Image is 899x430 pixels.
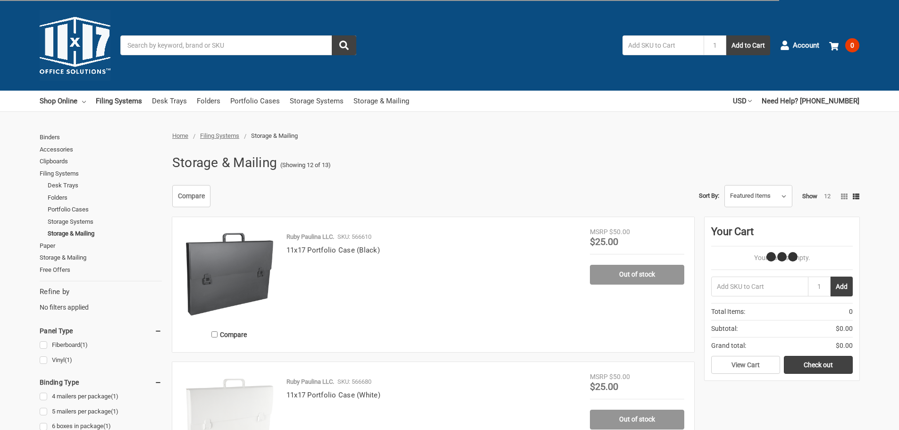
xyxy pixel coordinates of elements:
a: Out of stock [590,265,684,285]
span: $25.00 [590,236,618,247]
a: 0 [829,33,859,58]
a: Binders [40,131,162,143]
a: Fiberboard [40,339,162,352]
span: $50.00 [609,373,630,380]
a: 12 [824,193,831,200]
button: Add to Cart [726,35,770,55]
p: SKU: 566610 [337,232,371,242]
div: Your Cart [711,224,853,246]
span: Subtotal: [711,324,738,334]
a: Home [172,132,188,139]
a: Paper [40,240,162,252]
p: Your Cart Is Empty. [711,253,853,263]
span: $25.00 [590,381,618,392]
span: Storage & Mailing [251,132,298,139]
span: Account [793,40,819,51]
iframe: Google Customer Reviews [821,405,899,430]
span: 0 [849,307,853,317]
a: Need Help? [PHONE_NUMBER] [762,91,859,111]
h1: Storage & Mailing [172,151,277,175]
label: Sort By: [699,189,719,203]
a: Out of stock [590,410,684,430]
span: (1) [80,341,88,348]
span: (1) [65,356,72,363]
div: No filters applied [40,287,162,312]
a: Clipboards [40,155,162,168]
input: Add SKU to Cart [622,35,704,55]
div: MSRP [590,227,608,237]
span: $0.00 [836,324,853,334]
span: (1) [111,393,118,400]
a: Account [780,33,819,58]
input: Compare [211,331,218,337]
p: Ruby Paulina LLC. [286,232,334,242]
input: Add SKU to Cart [711,277,808,296]
a: Desk Trays [152,91,187,111]
span: Grand total: [711,341,746,351]
a: Accessories [40,143,162,156]
a: Vinyl [40,354,162,367]
a: Filing Systems [96,91,142,111]
a: Storage Systems [290,91,344,111]
a: 11x17 Portfolio Case (Black) [286,246,380,254]
a: Storage & Mailing [48,228,162,240]
span: 0 [845,38,859,52]
a: Compare [172,185,210,208]
input: Search by keyword, brand or SKU [120,35,356,55]
div: MSRP [590,372,608,382]
button: Add [831,277,853,296]
h5: Panel Type [40,325,162,337]
span: (1) [103,422,111,430]
h5: Binding Type [40,377,162,388]
a: USD [733,91,752,111]
a: Shop Online [40,91,86,111]
span: Total Items: [711,307,745,317]
a: 11x17 Portfolio Case (White) [286,391,380,399]
span: $0.00 [836,341,853,351]
a: Storage Systems [48,216,162,228]
a: Folders [48,192,162,204]
a: Storage & Mailing [353,91,409,111]
img: 11x17 Portfolio Case (Black) [182,227,277,321]
a: Filing Systems [40,168,162,180]
p: Ruby Paulina LLC. [286,377,334,387]
label: Compare [182,327,277,342]
a: Folders [197,91,220,111]
p: SKU: 566680 [337,377,371,387]
a: Free Offers [40,264,162,276]
a: 5 mailers per package [40,405,162,418]
span: (Showing 12 of 13) [280,160,331,170]
a: View Cart [711,356,780,374]
span: $50.00 [609,228,630,236]
span: Show [802,193,817,200]
h5: Refine by [40,287,162,297]
img: 11x17.com [40,10,110,81]
a: Check out [784,356,853,374]
a: Portfolio Cases [48,203,162,216]
a: Storage & Mailing [40,252,162,264]
a: Filing Systems [200,132,239,139]
span: (1) [111,408,118,415]
a: Portfolio Cases [230,91,280,111]
a: Desk Trays [48,179,162,192]
a: 4 mailers per package [40,390,162,403]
